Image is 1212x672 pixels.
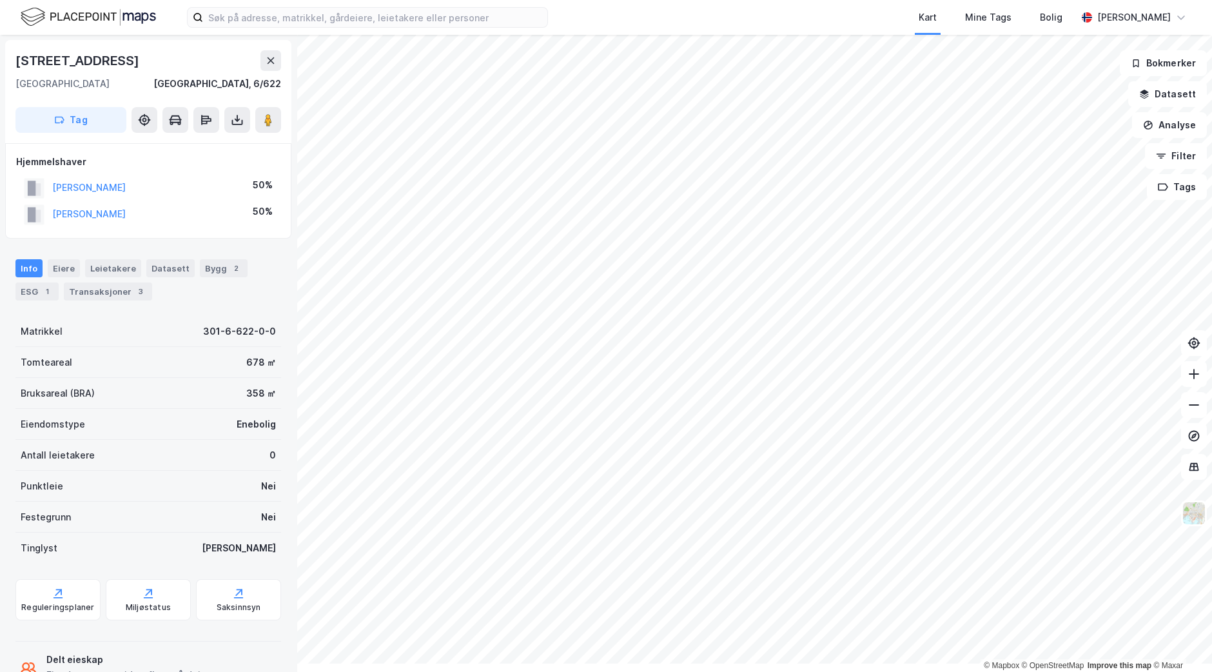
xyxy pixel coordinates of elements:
[1182,501,1206,526] img: Z
[1088,661,1151,670] a: Improve this map
[153,76,281,92] div: [GEOGRAPHIC_DATA], 6/622
[919,10,937,25] div: Kart
[1128,81,1207,107] button: Datasett
[1022,661,1084,670] a: OpenStreetMap
[1040,10,1062,25] div: Bolig
[203,324,276,339] div: 301-6-622-0-0
[126,602,171,613] div: Miljøstatus
[269,448,276,463] div: 0
[1132,112,1207,138] button: Analyse
[261,509,276,525] div: Nei
[230,262,242,275] div: 2
[253,177,273,193] div: 50%
[202,540,276,556] div: [PERSON_NAME]
[41,285,54,298] div: 1
[1120,50,1207,76] button: Bokmerker
[965,10,1012,25] div: Mine Tags
[21,509,71,525] div: Festegrunn
[21,355,72,370] div: Tomteareal
[15,76,110,92] div: [GEOGRAPHIC_DATA]
[146,259,195,277] div: Datasett
[253,204,273,219] div: 50%
[15,259,43,277] div: Info
[1147,174,1207,200] button: Tags
[85,259,141,277] div: Leietakere
[15,107,126,133] button: Tag
[1097,10,1171,25] div: [PERSON_NAME]
[21,417,85,432] div: Eiendomstype
[64,282,152,301] div: Transaksjoner
[21,602,94,613] div: Reguleringsplaner
[200,259,248,277] div: Bygg
[15,50,142,71] div: [STREET_ADDRESS]
[261,479,276,494] div: Nei
[21,386,95,401] div: Bruksareal (BRA)
[46,652,215,667] div: Delt eieskap
[21,6,156,28] img: logo.f888ab2527a4732fd821a326f86c7f29.svg
[1145,143,1207,169] button: Filter
[246,386,276,401] div: 358 ㎡
[1148,610,1212,672] iframe: Chat Widget
[217,602,261,613] div: Saksinnsyn
[984,661,1019,670] a: Mapbox
[246,355,276,370] div: 678 ㎡
[16,154,280,170] div: Hjemmelshaver
[21,540,57,556] div: Tinglyst
[15,282,59,301] div: ESG
[21,324,63,339] div: Matrikkel
[48,259,80,277] div: Eiere
[134,285,147,298] div: 3
[21,479,63,494] div: Punktleie
[237,417,276,432] div: Enebolig
[21,448,95,463] div: Antall leietakere
[203,8,547,27] input: Søk på adresse, matrikkel, gårdeiere, leietakere eller personer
